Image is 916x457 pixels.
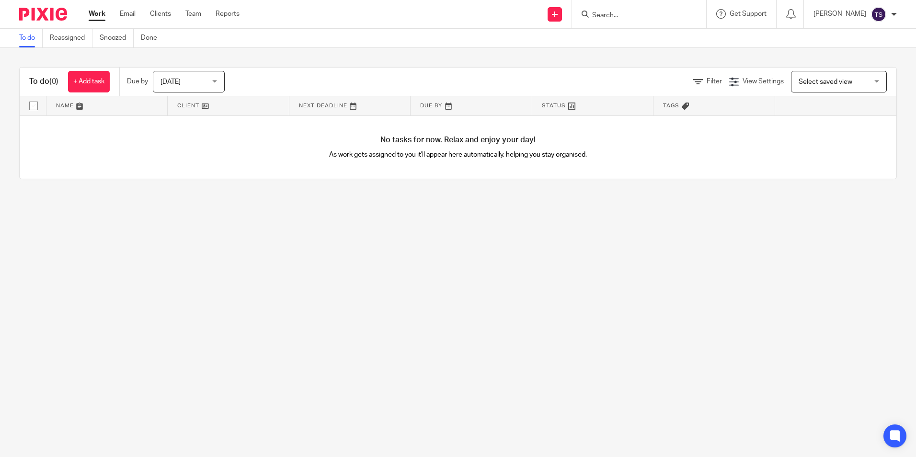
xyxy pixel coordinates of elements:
[185,9,201,19] a: Team
[100,29,134,47] a: Snoozed
[160,79,181,85] span: [DATE]
[50,29,92,47] a: Reassigned
[19,29,43,47] a: To do
[141,29,164,47] a: Done
[216,9,240,19] a: Reports
[813,9,866,19] p: [PERSON_NAME]
[29,77,58,87] h1: To do
[89,9,105,19] a: Work
[743,78,784,85] span: View Settings
[663,103,679,108] span: Tags
[799,79,852,85] span: Select saved view
[68,71,110,92] a: + Add task
[150,9,171,19] a: Clients
[871,7,886,22] img: svg%3E
[127,77,148,86] p: Due by
[49,78,58,85] span: (0)
[730,11,767,17] span: Get Support
[120,9,136,19] a: Email
[707,78,722,85] span: Filter
[20,135,896,145] h4: No tasks for now. Relax and enjoy your day!
[239,150,677,160] p: As work gets assigned to you it'll appear here automatically, helping you stay organised.
[591,11,677,20] input: Search
[19,8,67,21] img: Pixie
